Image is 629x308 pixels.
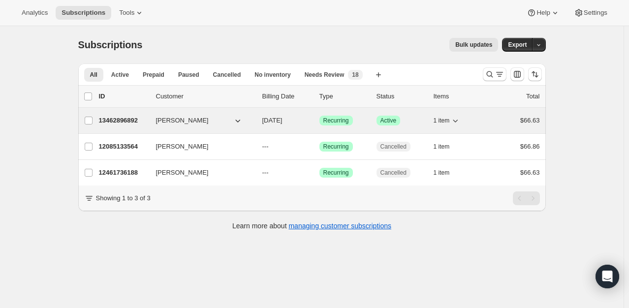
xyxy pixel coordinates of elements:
span: 1 item [434,143,450,151]
a: managing customer subscriptions [288,222,391,230]
button: [PERSON_NAME] [150,139,249,154]
div: 13462896892[PERSON_NAME][DATE]SuccessRecurringSuccessActive1 item$66.63 [99,114,540,127]
span: Cancelled [380,169,407,177]
p: Billing Date [262,92,312,101]
button: Settings [568,6,613,20]
span: --- [262,169,269,176]
p: 12085133564 [99,142,148,152]
button: [PERSON_NAME] [150,165,249,181]
p: ID [99,92,148,101]
span: Export [508,41,527,49]
span: Prepaid [143,71,164,79]
span: Subscriptions [62,9,105,17]
span: [PERSON_NAME] [156,116,209,125]
nav: Pagination [513,191,540,205]
span: Paused [178,71,199,79]
button: Bulk updates [449,38,498,52]
button: Search and filter results [483,67,506,81]
button: Customize table column order and visibility [510,67,524,81]
span: Analytics [22,9,48,17]
div: 12085133564[PERSON_NAME]---SuccessRecurringCancelled1 item$66.86 [99,140,540,154]
button: Sort the results [528,67,542,81]
p: Total [526,92,539,101]
span: 1 item [434,117,450,124]
p: Customer [156,92,254,101]
span: Cancelled [213,71,241,79]
button: Analytics [16,6,54,20]
span: $66.63 [520,169,540,176]
span: Bulk updates [455,41,492,49]
p: Showing 1 to 3 of 3 [96,193,151,203]
span: Recurring [323,117,349,124]
div: IDCustomerBilling DateTypeStatusItemsTotal [99,92,540,101]
button: Export [502,38,533,52]
button: 1 item [434,140,461,154]
span: Active [380,117,397,124]
button: Subscriptions [56,6,111,20]
span: Cancelled [380,143,407,151]
span: $66.63 [520,117,540,124]
span: Recurring [323,169,349,177]
span: Subscriptions [78,39,143,50]
p: Learn more about [232,221,391,231]
p: 12461736188 [99,168,148,178]
button: Help [521,6,566,20]
div: Items [434,92,483,101]
span: $66.86 [520,143,540,150]
button: 1 item [434,114,461,127]
span: 1 item [434,169,450,177]
button: [PERSON_NAME] [150,113,249,128]
span: Needs Review [305,71,345,79]
span: Settings [584,9,607,17]
span: Recurring [323,143,349,151]
button: Tools [113,6,150,20]
p: 13462896892 [99,116,148,125]
span: --- [262,143,269,150]
span: All [90,71,97,79]
span: Tools [119,9,134,17]
button: 1 item [434,166,461,180]
span: [DATE] [262,117,283,124]
span: [PERSON_NAME] [156,168,209,178]
p: Status [377,92,426,101]
span: [PERSON_NAME] [156,142,209,152]
div: Open Intercom Messenger [596,265,619,288]
span: Active [111,71,129,79]
div: Type [319,92,369,101]
span: No inventory [254,71,290,79]
span: 18 [352,71,358,79]
span: Help [536,9,550,17]
button: Create new view [371,68,386,82]
div: 12461736188[PERSON_NAME]---SuccessRecurringCancelled1 item$66.63 [99,166,540,180]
